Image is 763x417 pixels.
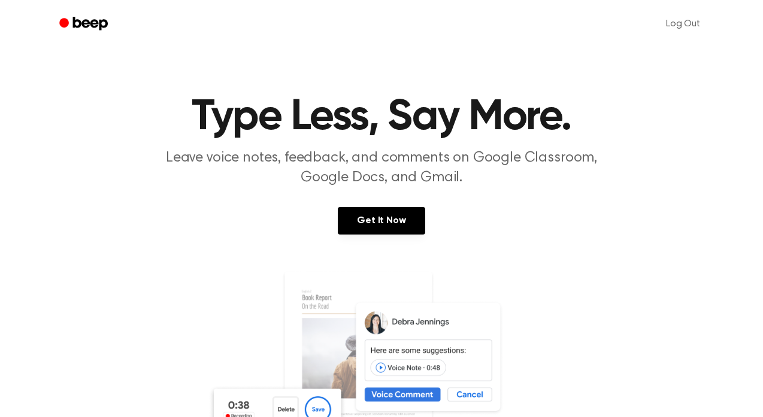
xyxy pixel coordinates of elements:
[51,13,119,36] a: Beep
[75,96,688,139] h1: Type Less, Say More.
[654,10,712,38] a: Log Out
[338,207,425,235] a: Get It Now
[152,148,611,188] p: Leave voice notes, feedback, and comments on Google Classroom, Google Docs, and Gmail.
